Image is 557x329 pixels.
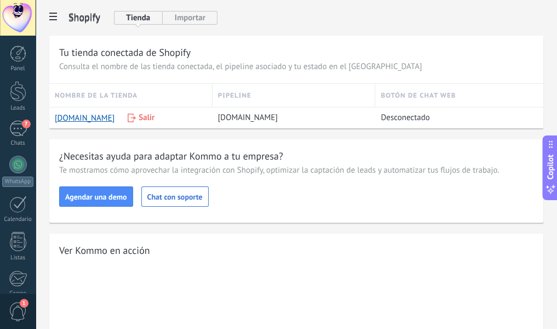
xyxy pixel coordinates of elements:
[59,186,133,207] button: Agendar una demo
[59,61,422,72] span: Consulta el nombre de las tienda conectada, el pipeline asociado y tu estado en el [GEOGRAPHIC_DATA]
[381,112,429,123] span: Desconectado
[68,6,100,28] h2: Shopify
[381,90,456,101] h3: BOTÓN DE CHAT WEB
[122,108,160,128] button: Salir
[147,193,203,201] span: Chat con soporte
[55,90,137,101] h3: Nombre de la tienda
[59,149,533,163] h3: ¿Necesitas ayuda para adaptar Kommo a tu empresa?
[59,243,533,257] h3: Ver Kommo en acción
[2,140,34,147] div: Chats
[2,65,34,72] div: Panel
[59,46,533,59] h3: Tu tienda conectada de Shopify
[141,186,209,207] button: Chat con soporte
[218,90,251,101] h3: Pipeline
[59,165,499,176] span: Te mostramos cómo aprovechar la integración con Shopify, optimizar la captación de leads y automa...
[55,113,114,123] a: [DOMAIN_NAME]
[22,120,31,128] span: 7
[545,155,556,180] span: Copilot
[2,254,34,262] div: Listas
[218,112,278,123] span: [DOMAIN_NAME]
[2,177,33,187] div: WhatsApp
[139,114,160,122] p: Salir
[2,105,34,112] div: Leads
[2,216,34,223] div: Calendario
[20,299,28,308] span: 1
[114,11,163,25] button: Tienda
[163,11,217,25] button: Importar
[2,290,34,297] div: Correo
[65,193,127,201] span: Agendar una demo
